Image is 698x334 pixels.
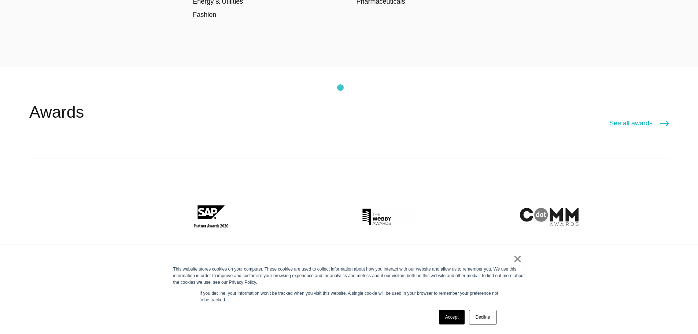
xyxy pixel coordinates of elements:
[609,118,669,128] a: See all awards
[513,256,522,262] a: ×
[193,11,216,18] a: Fashion
[200,290,499,303] p: If you decline, your information won’t be tracked when you visit this website. A single cookie wi...
[439,310,465,324] a: Accept
[29,101,84,123] h2: Awards
[469,310,496,324] a: Decline
[173,266,525,286] div: This website stores cookies on your computer. These cookies are used to collect information about...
